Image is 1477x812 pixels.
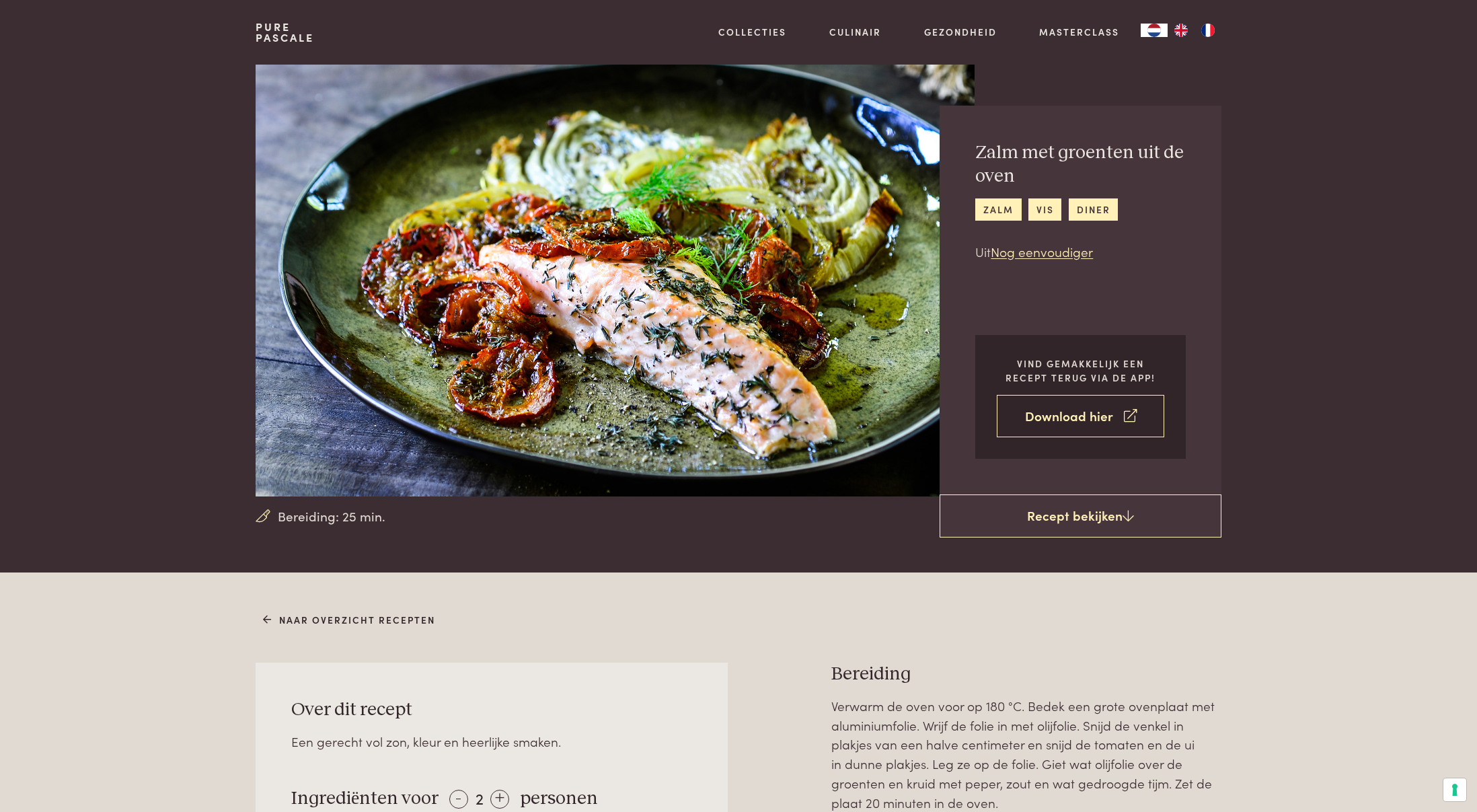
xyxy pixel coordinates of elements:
[263,613,436,627] a: Naar overzicht recepten
[1039,25,1119,39] a: Masterclass
[1141,24,1221,37] aside: Language selected: Nederlands
[997,357,1164,384] p: Vind gemakkelijk een recept terug via de app!
[1069,198,1118,221] a: diner
[924,25,997,39] a: Gezondheid
[975,198,1021,221] a: zalm
[291,698,692,722] h3: Over dit recept
[256,22,314,43] a: PurePascale
[291,732,692,751] div: Een gerecht vol zon, kleur en heerlijke smaken.
[718,25,786,39] a: Collecties
[278,507,385,526] span: Bereiding: 25 min.
[520,789,598,808] span: personen
[1168,24,1195,37] a: EN
[291,789,439,808] span: Ingrediënten voor
[975,242,1186,262] p: Uit
[1141,24,1168,37] a: NL
[1028,198,1061,221] a: vis
[991,242,1093,260] a: Nog eenvoudiger
[997,395,1164,437] a: Download hier
[476,786,484,809] span: 2
[1168,24,1221,37] ul: Language list
[449,790,468,809] div: -
[1141,24,1168,37] div: Language
[975,141,1186,188] h2: Zalm met groenten uit de oven
[831,696,1221,812] p: Verwarm de oven voor op 180 °C. Bedek een grote ovenplaat met aluminiumfolie. Wrijf de folie in m...
[1443,778,1466,801] button: Uw voorkeuren voor toestemming voor trackingtechnologieën
[940,494,1221,538] a: Recept bekijken
[490,790,509,809] div: +
[829,25,881,39] a: Culinair
[831,663,1221,686] h3: Bereiding
[256,65,975,496] img: Zalm met groenten uit de oven
[1195,24,1221,37] a: FR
